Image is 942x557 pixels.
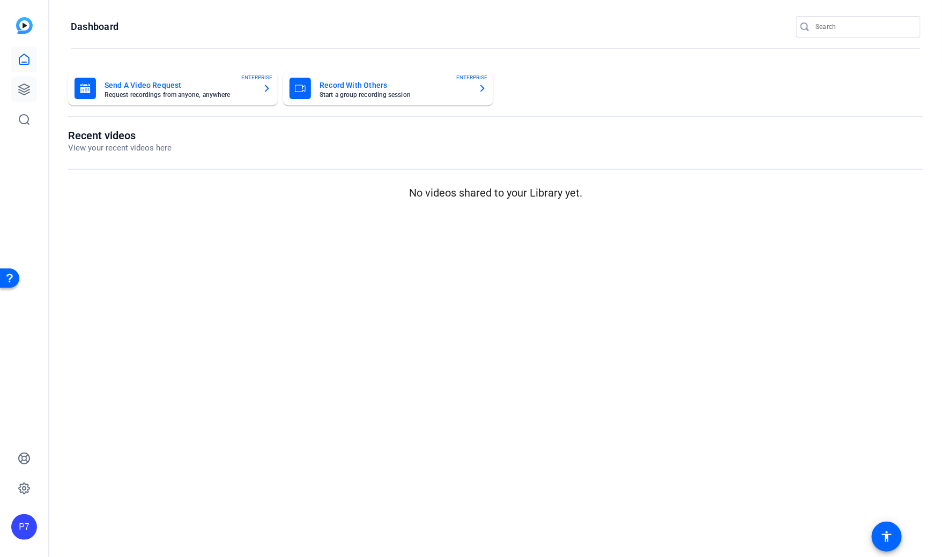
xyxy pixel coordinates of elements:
[68,71,278,106] button: Send A Video RequestRequest recordings from anyone, anywhereENTERPRISE
[16,17,33,34] img: blue-gradient.svg
[241,73,272,81] span: ENTERPRISE
[105,79,254,92] mat-card-title: Send A Video Request
[68,129,172,142] h1: Recent videos
[815,20,912,33] input: Search
[71,20,118,33] h1: Dashboard
[68,185,923,201] p: No videos shared to your Library yet.
[68,142,172,154] p: View your recent videos here
[11,514,37,540] div: P7
[320,92,469,98] mat-card-subtitle: Start a group recording session
[283,71,493,106] button: Record With OthersStart a group recording sessionENTERPRISE
[320,79,469,92] mat-card-title: Record With Others
[880,530,893,543] mat-icon: accessibility
[105,92,254,98] mat-card-subtitle: Request recordings from anyone, anywhere
[457,73,488,81] span: ENTERPRISE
